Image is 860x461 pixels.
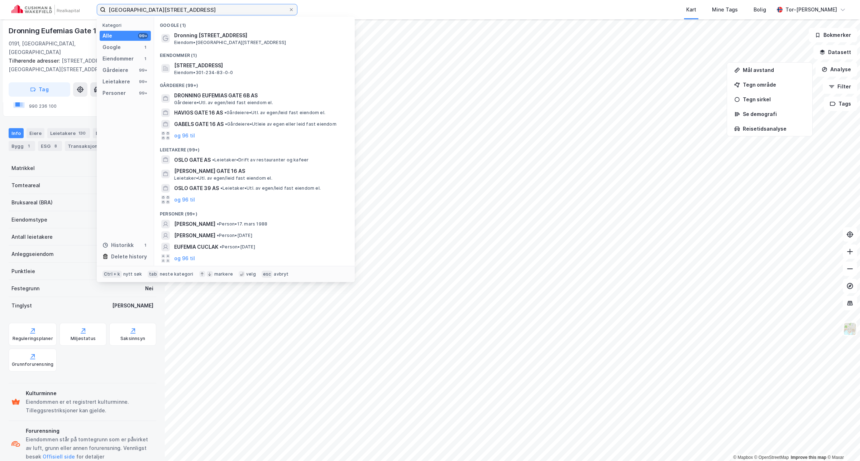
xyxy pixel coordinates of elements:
[824,427,860,461] div: Kontrollprogram for chat
[174,167,346,175] span: [PERSON_NAME] GATE 16 AS
[174,91,346,100] span: DRONNING EUFEMIAS GATE 6B AS
[174,220,215,228] span: [PERSON_NAME]
[11,164,35,173] div: Matrikkel
[120,336,145,341] div: Saksinnsyn
[11,267,35,276] div: Punktleie
[25,142,32,150] div: 1
[174,61,346,70] span: [STREET_ADDRESS]
[174,195,195,204] button: og 96 til
[743,111,805,117] div: Se demografi
[29,103,57,109] div: 990 236 100
[11,250,54,258] div: Anleggseiendom
[174,70,233,76] span: Eiendom • 301-234-83-0-0
[733,455,753,460] a: Mapbox
[112,301,153,310] div: [PERSON_NAME]
[217,221,267,227] span: Person • 17. mars 1988
[102,54,134,63] div: Eiendommer
[274,271,288,277] div: avbryt
[174,175,272,181] span: Leietaker • Utl. av egen/leid fast eiendom el.
[47,128,90,138] div: Leietakere
[26,389,153,398] div: Kulturminne
[174,31,346,40] span: Dronning [STREET_ADDRESS]
[27,128,44,138] div: Eiere
[9,82,70,97] button: Tag
[93,128,128,138] div: Datasett
[123,271,142,277] div: nytt søk
[686,5,696,14] div: Kart
[220,185,223,191] span: •
[174,231,215,240] span: [PERSON_NAME]
[138,33,148,39] div: 99+
[145,284,153,293] div: Nei
[743,67,805,73] div: Mål avstand
[174,108,223,117] span: HAVIGS GATE 16 AS
[212,157,214,162] span: •
[754,455,789,460] a: OpenStreetMap
[9,25,102,37] div: Dronning Eufemias Gate 16
[174,100,273,106] span: Gårdeiere • Utl. av egen/leid fast eiendom el.
[77,130,87,137] div: 130
[220,185,321,191] span: Leietaker • Utl. av egen/leid fast eiendom el.
[224,110,325,116] span: Gårdeiere • Utl. av egen/leid fast eiendom el.
[11,301,32,310] div: Tinglyst
[154,77,355,90] div: Gårdeiere (99+)
[217,233,252,238] span: Person • [DATE]
[224,110,226,115] span: •
[823,79,857,94] button: Filter
[174,156,211,164] span: OSLO GATE AS
[813,45,857,59] button: Datasett
[11,181,40,190] div: Tomteareal
[102,241,134,249] div: Historikk
[142,56,148,62] div: 1
[106,4,288,15] input: Søk på adresse, matrikkel, gårdeiere, leietakere eller personer
[102,271,122,278] div: Ctrl + k
[791,455,826,460] a: Improve this map
[214,271,233,277] div: markere
[743,82,805,88] div: Tegn område
[212,157,309,163] span: Leietaker • Drift av restauranter og kafeer
[12,361,53,367] div: Grunnforurensning
[71,336,96,341] div: Miljøstatus
[65,141,114,151] div: Transaksjoner
[785,5,837,14] div: Tor-[PERSON_NAME]
[712,5,738,14] div: Mine Tags
[142,242,148,248] div: 1
[843,322,857,336] img: Z
[754,5,766,14] div: Bolig
[9,128,24,138] div: Info
[174,254,195,263] button: og 96 til
[138,90,148,96] div: 99+
[824,97,857,111] button: Tags
[174,131,195,140] button: og 96 til
[154,264,355,277] div: Historikk (1)
[217,221,219,227] span: •
[11,5,80,15] img: cushman-wakefield-realkapital-logo.202ea83816669bd177139c58696a8fa1.svg
[743,96,805,102] div: Tegn sirkel
[11,198,53,207] div: Bruksareal (BRA)
[9,141,35,151] div: Bygg
[38,141,62,151] div: ESG
[220,244,222,249] span: •
[102,89,126,97] div: Personer
[154,47,355,60] div: Eiendommer (1)
[11,215,47,224] div: Eiendomstype
[217,233,219,238] span: •
[220,244,255,250] span: Person • [DATE]
[9,57,150,74] div: [STREET_ADDRESS][GEOGRAPHIC_DATA][STREET_ADDRESS]
[816,62,857,77] button: Analyse
[743,126,805,132] div: Reisetidsanalyse
[225,121,227,127] span: •
[26,427,153,435] div: Forurensning
[102,77,130,86] div: Leietakere
[102,23,151,28] div: Kategori
[809,28,857,42] button: Bokmerker
[13,336,53,341] div: Reguleringsplaner
[174,184,219,193] span: OSLO GATE 39 AS
[102,43,121,52] div: Google
[824,427,860,461] iframe: Chat Widget
[26,435,153,461] div: Eiendommen står på tomtegrunn som er påvirket av luft, grunn eller annen forurensning. Vennligst ...
[148,271,158,278] div: tab
[26,398,153,415] div: Eiendommen er et registrert kulturminne. Tilleggsrestriksjoner kan gjelde.
[154,205,355,218] div: Personer (99+)
[225,121,336,127] span: Gårdeiere • Utleie av egen eller leid fast eiendom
